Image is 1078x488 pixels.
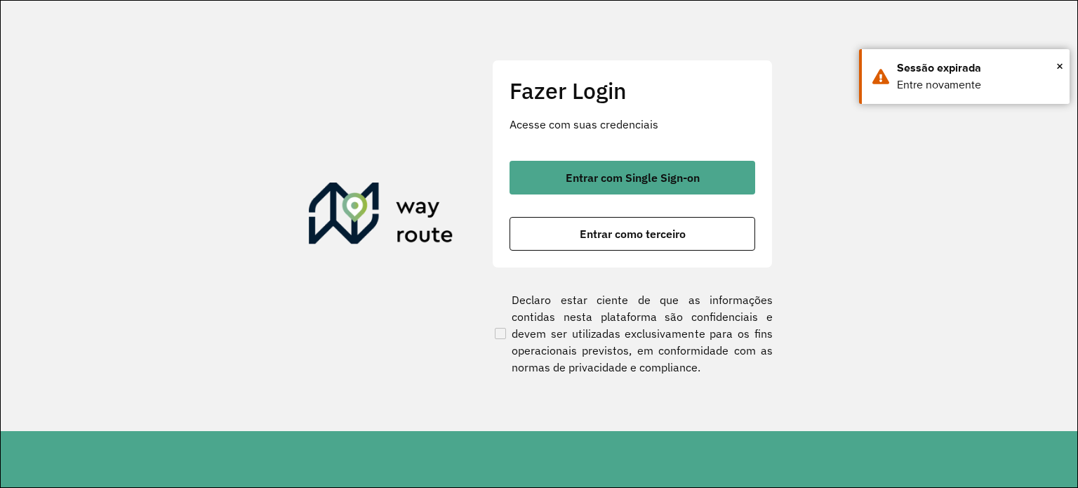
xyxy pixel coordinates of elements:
img: Roteirizador AmbevTech [309,183,453,250]
button: button [510,161,755,194]
h2: Fazer Login [510,77,755,104]
button: button [510,217,755,251]
span: Entrar com Single Sign-on [566,172,700,183]
p: Acesse com suas credenciais [510,116,755,133]
div: Entre novamente [897,77,1059,93]
span: × [1056,55,1063,77]
button: Close [1056,55,1063,77]
span: Entrar como terceiro [580,228,686,239]
div: Sessão expirada [897,60,1059,77]
label: Declaro estar ciente de que as informações contidas nesta plataforma são confidenciais e devem se... [492,291,773,376]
